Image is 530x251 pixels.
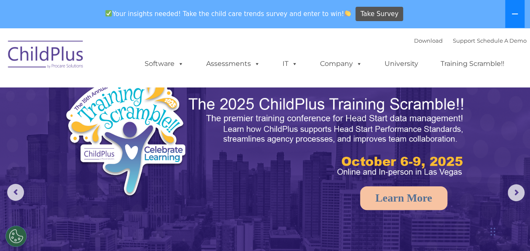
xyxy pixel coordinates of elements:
span: Last name [117,56,143,62]
a: Support [453,37,475,44]
a: Training Scramble!! [432,55,513,72]
a: Software [136,55,192,72]
a: Assessments [198,55,269,72]
a: Download [414,37,443,44]
a: IT [274,55,306,72]
img: 👏 [344,10,351,16]
a: Take Survey [355,7,403,22]
span: Phone number [117,90,153,97]
span: Take Survey [361,7,398,22]
a: Company [312,55,371,72]
a: University [376,55,427,72]
span: Your insights needed! Take the child care trends survey and enter to win! [102,5,355,22]
div: Drag [490,219,495,244]
iframe: Chat Widget [488,210,530,251]
a: Learn More [360,186,447,210]
button: Cookies Settings [5,226,27,247]
img: ChildPlus by Procare Solutions [4,35,88,77]
img: ✅ [105,10,112,16]
a: Schedule A Demo [477,37,527,44]
font: | [414,37,527,44]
